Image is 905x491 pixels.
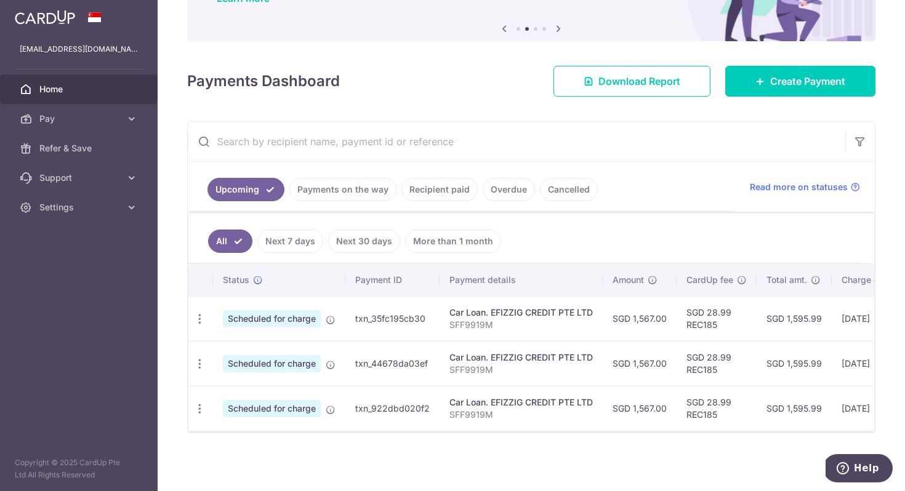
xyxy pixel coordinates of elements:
[757,341,832,386] td: SGD 1,595.99
[449,409,593,421] p: SFF9919M
[39,172,121,184] span: Support
[842,274,892,286] span: Charge date
[603,386,677,431] td: SGD 1,567.00
[677,296,757,341] td: SGD 28.99 REC185
[826,454,893,485] iframe: Opens a widget where you can find more information
[603,296,677,341] td: SGD 1,567.00
[613,274,644,286] span: Amount
[39,201,121,214] span: Settings
[449,396,593,409] div: Car Loan. EFIZZIG CREDIT PTE LTD
[223,274,249,286] span: Status
[750,181,860,193] a: Read more on statuses
[39,83,121,95] span: Home
[540,178,598,201] a: Cancelled
[449,306,593,319] div: Car Loan. EFIZZIG CREDIT PTE LTD
[449,351,593,364] div: Car Loan. EFIZZIG CREDIT PTE LTD
[766,274,807,286] span: Total amt.
[188,122,845,161] input: Search by recipient name, payment id or reference
[345,341,440,386] td: txn_44678da03ef
[401,178,478,201] a: Recipient paid
[39,113,121,125] span: Pay
[289,178,396,201] a: Payments on the way
[598,74,680,89] span: Download Report
[725,66,875,97] a: Create Payment
[770,74,845,89] span: Create Payment
[345,264,440,296] th: Payment ID
[223,400,321,417] span: Scheduled for charge
[187,70,340,92] h4: Payments Dashboard
[440,264,603,296] th: Payment details
[207,178,284,201] a: Upcoming
[449,364,593,376] p: SFF9919M
[757,386,832,431] td: SGD 1,595.99
[328,230,400,253] a: Next 30 days
[686,274,733,286] span: CardUp fee
[603,341,677,386] td: SGD 1,567.00
[677,386,757,431] td: SGD 28.99 REC185
[257,230,323,253] a: Next 7 days
[405,230,501,253] a: More than 1 month
[208,230,252,253] a: All
[345,296,440,341] td: txn_35fc195cb30
[483,178,535,201] a: Overdue
[757,296,832,341] td: SGD 1,595.99
[39,142,121,154] span: Refer & Save
[345,386,440,431] td: txn_922dbd020f2
[553,66,710,97] a: Download Report
[223,310,321,327] span: Scheduled for charge
[750,181,848,193] span: Read more on statuses
[677,341,757,386] td: SGD 28.99 REC185
[223,355,321,372] span: Scheduled for charge
[20,43,138,55] p: [EMAIL_ADDRESS][DOMAIN_NAME]
[449,319,593,331] p: SFF9919M
[15,10,75,25] img: CardUp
